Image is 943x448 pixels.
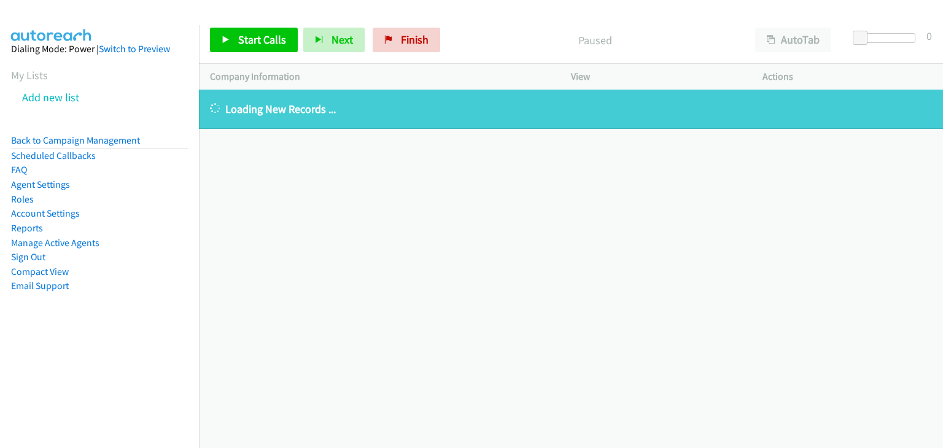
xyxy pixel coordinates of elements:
[373,28,440,52] a: Finish
[238,33,286,47] span: Start Calls
[11,280,69,292] a: Email Support
[11,179,70,190] a: Agent Settings
[11,42,188,56] div: Dialing Mode: Power |
[571,69,740,84] p: View
[926,28,932,44] div: 0
[457,32,733,48] p: Paused
[22,90,79,104] a: Add new list
[11,251,45,263] a: Sign Out
[859,33,915,43] div: Delay between calls (in seconds)
[401,33,429,47] span: Finish
[11,193,34,205] a: Roles
[11,150,96,161] a: Scheduled Callbacks
[11,222,43,234] a: Reports
[210,28,298,52] a: Start Calls
[11,134,140,146] a: Back to Campaign Management
[99,43,170,55] a: Switch to Preview
[11,164,27,176] a: FAQ
[755,28,831,52] button: AutoTab
[763,69,932,84] p: Actions
[210,69,549,84] p: Company Information
[11,266,69,277] a: Compact View
[303,28,365,52] button: Next
[332,33,353,47] span: Next
[11,68,48,82] a: My Lists
[11,237,99,249] a: Manage Active Agents
[210,101,932,117] p: Loading New Records ...
[11,207,80,219] a: Account Settings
